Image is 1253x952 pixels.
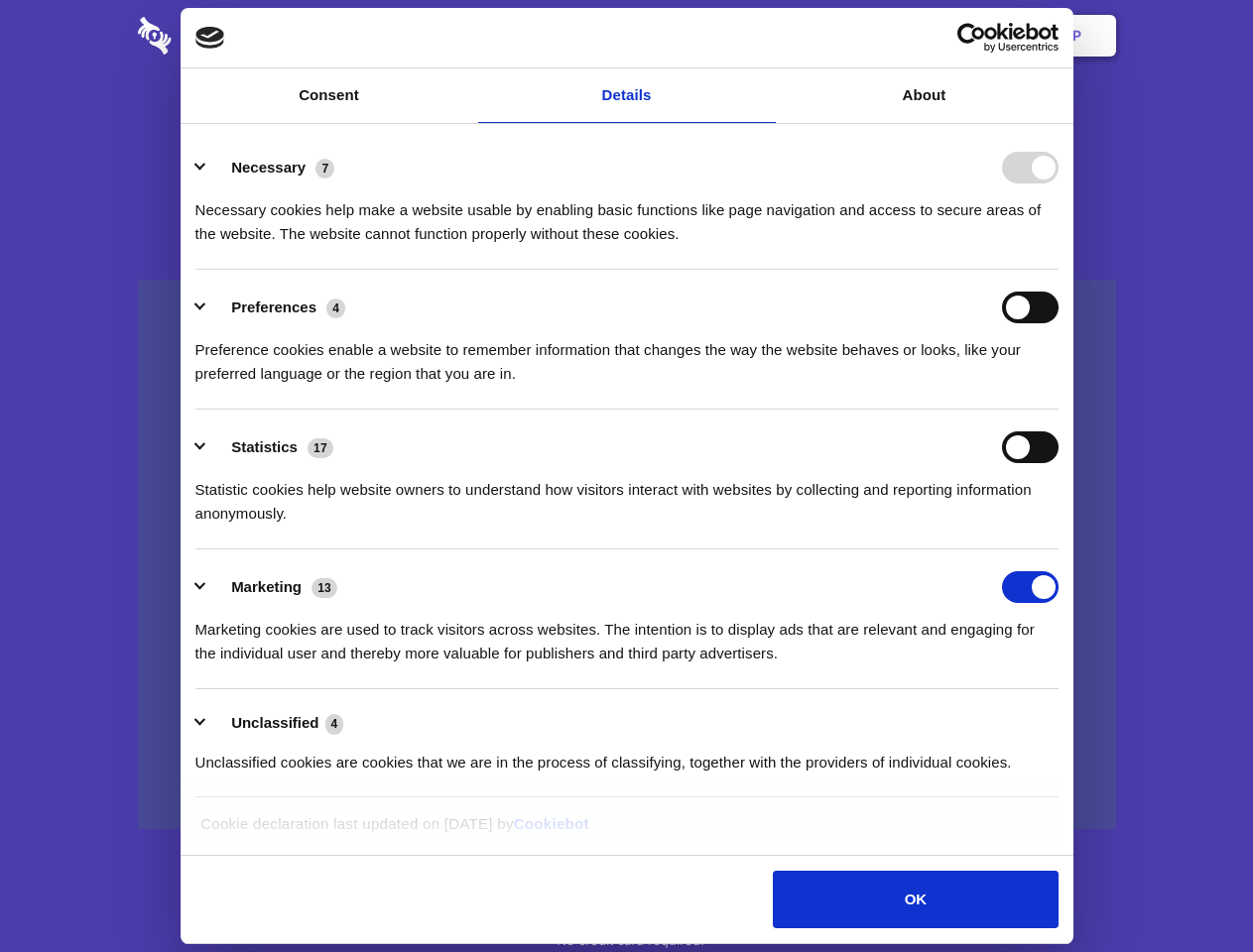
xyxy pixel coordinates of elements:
span: 17 [308,438,333,458]
span: 7 [315,159,334,178]
a: Wistia video thumbnail [138,280,1116,830]
h1: Eliminate Slack Data Loss. [138,89,1116,161]
iframe: Drift Widget Chat Controller [1154,853,1229,928]
div: Statistic cookies help website owners to understand how visitors interact with websites by collec... [195,463,1059,526]
div: Cookie declaration last updated on [DATE] by [186,812,1067,851]
a: Consent [181,68,478,123]
img: logo-wordmark-white-trans-d4663122ce5f474addd5e946df7df03e33cb6a1c49d2221995e7729f52c070b2.svg [138,17,308,55]
img: logo [195,27,225,49]
h4: Auto-redaction of sensitive data, encrypted data sharing and self-destructing private chats. Shar... [138,180,1116,246]
button: OK [773,871,1058,928]
button: Preferences (4) [195,292,358,323]
label: Statistics [231,438,298,455]
div: Preference cookies enable a website to remember information that changes the way the website beha... [195,323,1059,386]
a: Details [478,68,776,123]
label: Marketing [231,578,302,595]
a: Login [900,5,986,66]
a: Cookiebot [514,815,589,832]
a: Contact [805,5,896,66]
button: Necessary (7) [195,152,347,183]
button: Unclassified (4) [195,711,356,736]
a: Usercentrics Cookiebot - opens in a new window [885,23,1059,53]
button: Statistics (17) [195,431,346,463]
span: 13 [312,578,337,598]
label: Preferences [231,298,316,315]
span: 4 [326,298,345,318]
span: 4 [325,714,344,734]
div: Marketing cookies are used to track visitors across websites. The intention is to display ads tha... [195,603,1059,665]
div: Unclassified cookies are cookies that we are in the process of classifying, together with the pro... [195,736,1059,774]
div: Necessary cookies help make a website usable by enabling basic functions like page navigation and... [195,183,1059,246]
a: About [776,68,1073,123]
label: Necessary [231,159,306,176]
button: Marketing (13) [195,571,350,603]
a: Pricing [582,5,669,66]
